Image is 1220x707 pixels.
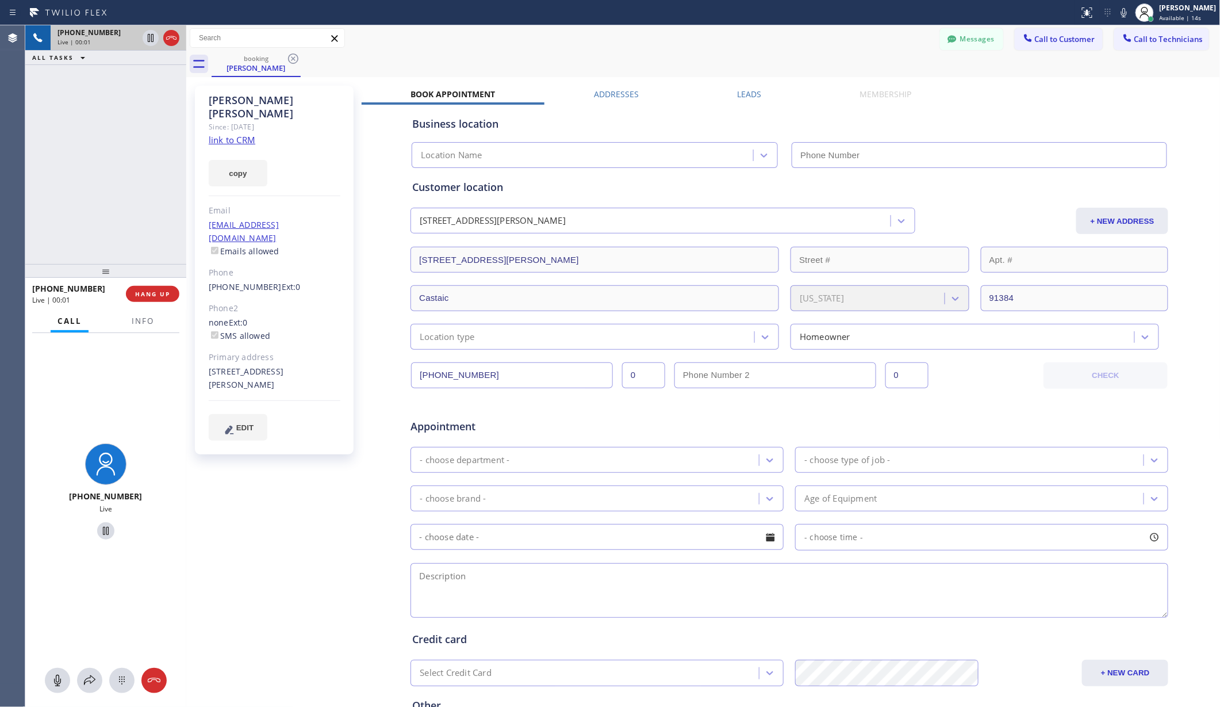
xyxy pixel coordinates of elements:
input: Emails allowed [211,247,218,254]
label: Membership [860,89,911,100]
input: Search [190,29,344,47]
button: Hang up [141,668,167,693]
span: ALL TASKS [32,53,74,62]
span: [PHONE_NUMBER] [57,28,121,37]
button: Info [125,310,161,333]
span: EDIT [236,423,254,432]
div: - choose brand - [420,492,486,505]
span: HANG UP [135,290,170,298]
div: Credit card [412,632,1167,647]
input: Ext. [622,362,665,388]
button: + NEW ADDRESS [1076,208,1168,234]
div: Since: [DATE] [209,120,340,133]
button: Call to Technicians [1114,28,1209,50]
button: HANG UP [126,286,179,302]
span: Call to Technicians [1134,34,1203,44]
button: Messages [940,28,1003,50]
div: Nick Rocco [213,51,300,76]
div: Homeowner [800,330,850,343]
div: Email [209,204,340,217]
span: Live | 00:01 [32,295,70,305]
input: ZIP [981,285,1169,311]
button: Open dialpad [109,668,135,693]
a: [PHONE_NUMBER] [209,281,282,292]
button: CHECK [1043,362,1168,389]
div: [PERSON_NAME] [213,63,300,73]
button: Mute [45,668,70,693]
label: Leads [737,89,761,100]
button: + NEW CARD [1082,660,1168,686]
span: Live [99,504,112,514]
a: [EMAIL_ADDRESS][DOMAIN_NAME] [209,219,279,243]
input: - choose date - [410,524,784,550]
div: [PERSON_NAME] [PERSON_NAME] [209,94,340,120]
button: Hang up [163,30,179,46]
div: Phone2 [209,302,340,315]
input: Phone Number [411,362,613,388]
span: Info [132,316,154,326]
span: Ext: 0 [229,317,248,328]
span: Call to Customer [1035,34,1095,44]
span: Available | 14s [1160,14,1202,22]
div: Location Name [421,149,482,162]
div: [STREET_ADDRESS][PERSON_NAME] [209,365,340,392]
div: Phone [209,266,340,280]
span: Ext: 0 [282,281,301,292]
button: ALL TASKS [25,51,97,64]
input: Apt. # [981,247,1169,273]
div: none [209,316,340,343]
span: - choose time - [804,532,863,542]
button: EDIT [209,414,267,441]
button: Mute [1116,5,1132,21]
div: Select Credit Card [420,667,492,680]
span: Call [57,316,82,326]
label: Addresses [594,89,639,100]
div: Age of Equipment [804,492,877,505]
div: [STREET_ADDRESS][PERSON_NAME] [420,215,566,228]
span: Appointment [410,419,662,434]
div: Business location [412,116,1167,132]
button: copy [209,160,267,186]
input: Street # [791,247,969,273]
span: [PHONE_NUMBER] [32,283,105,294]
div: [PERSON_NAME] [1160,3,1217,13]
input: Address [410,247,779,273]
button: Call [51,310,89,333]
span: Live | 00:01 [57,38,91,46]
button: Call to Customer [1015,28,1103,50]
button: Open directory [77,668,102,693]
input: Phone Number 2 [674,362,876,388]
div: - choose department - [420,453,509,467]
label: Emails allowed [209,246,279,257]
label: SMS allowed [209,330,270,341]
div: booking [213,54,300,63]
div: Primary address [209,351,340,364]
input: Phone Number [792,142,1167,168]
div: - choose type of job - [804,453,890,467]
input: SMS allowed [211,331,218,339]
span: [PHONE_NUMBER] [70,491,143,502]
input: City [410,285,779,311]
div: Customer location [412,179,1167,195]
a: link to CRM [209,134,255,146]
button: Hold Customer [143,30,159,46]
label: Book Appointment [411,89,496,100]
input: Ext. 2 [885,362,929,388]
button: Hold Customer [97,522,114,540]
div: Location type [420,330,475,343]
